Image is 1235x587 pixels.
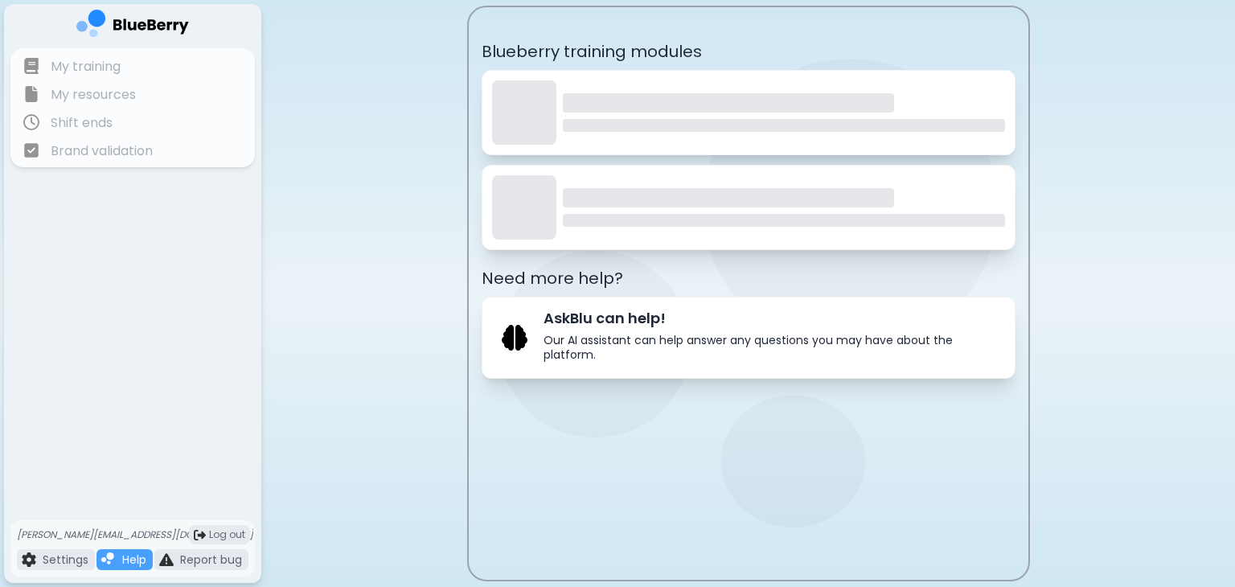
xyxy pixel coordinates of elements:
p: AskBlu can help! [544,307,995,330]
p: Shift ends [51,113,113,133]
img: file icon [23,58,39,74]
p: Brand validation [51,142,153,161]
img: file icon [23,86,39,102]
p: Need more help? [482,266,1015,290]
p: My resources [51,85,136,105]
img: file icon [22,552,36,567]
p: My training [51,57,121,76]
p: Help [122,552,146,567]
span: Log out [209,528,245,541]
img: company logo [76,10,189,43]
img: file icon [101,552,116,567]
p: Blueberry training modules [482,39,1015,64]
img: file icon [23,114,39,130]
img: Professor Blueberry [502,325,527,351]
img: file icon [23,142,39,158]
p: Our AI assistant can help answer any questions you may have about the platform. [544,333,995,362]
p: Settings [43,552,88,567]
p: Report bug [180,552,242,567]
img: logout [194,529,206,541]
p: [PERSON_NAME][EMAIL_ADDRESS][DOMAIN_NAME] [17,528,253,541]
img: file icon [159,552,174,567]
